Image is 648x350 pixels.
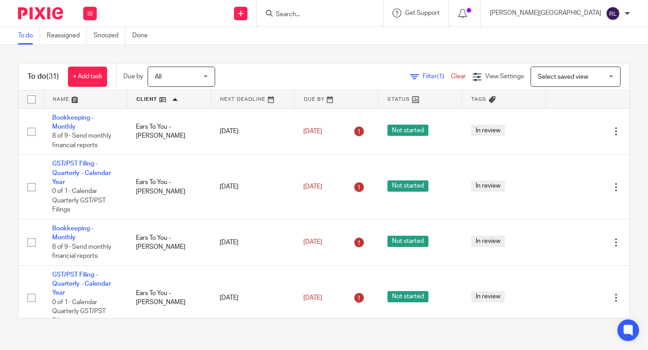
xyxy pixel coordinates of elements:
span: In review [471,291,505,302]
td: Ears To You - [PERSON_NAME] [127,265,211,330]
td: [DATE] [211,155,294,220]
span: All [155,74,162,80]
a: + Add task [68,67,107,87]
span: 0 of 1 · Calendar Quarterly GST/PST Filings [52,299,106,324]
p: Due by [123,72,143,81]
a: Done [132,27,154,45]
span: Tags [471,97,486,102]
a: Reassigned [47,27,87,45]
img: Pixie [18,7,63,19]
span: Select saved view [538,74,588,80]
a: Clear [451,73,466,80]
td: Ears To You - [PERSON_NAME] [127,108,211,155]
span: (31) [46,73,59,80]
span: Not started [387,180,428,192]
span: [DATE] [303,184,322,190]
span: 0 of 1 · Calendar Quarterly GST/PST Filings [52,188,106,213]
span: 8 of 9 · Send monthly financial reports [52,133,111,148]
span: In review [471,180,505,192]
a: To do [18,27,40,45]
span: [DATE] [303,239,322,246]
span: [DATE] [303,128,322,135]
span: Filter [423,73,451,80]
td: Ears To You - [PERSON_NAME] [127,219,211,265]
a: Bookkeeping - Monthly [52,225,94,241]
span: In review [471,125,505,136]
span: Get Support [405,10,440,16]
h1: To do [27,72,59,81]
span: Not started [387,236,428,247]
input: Search [275,11,356,19]
span: View Settings [485,73,524,80]
span: [DATE] [303,295,322,301]
td: [DATE] [211,265,294,330]
p: [PERSON_NAME][GEOGRAPHIC_DATA] [490,9,601,18]
a: Snoozed [94,27,126,45]
td: [DATE] [211,108,294,155]
span: In review [471,236,505,247]
span: Not started [387,125,428,136]
img: svg%3E [606,6,620,21]
td: [DATE] [211,219,294,265]
span: (1) [437,73,444,80]
span: Not started [387,291,428,302]
a: Bookkeeping - Monthly [52,115,94,130]
a: GST/PST Filing - Quarterly - Calendar Year [52,272,111,296]
td: Ears To You - [PERSON_NAME] [127,155,211,220]
a: GST/PST Filing - Quarterly - Calendar Year [52,161,111,185]
span: 8 of 9 · Send monthly financial reports [52,244,111,260]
